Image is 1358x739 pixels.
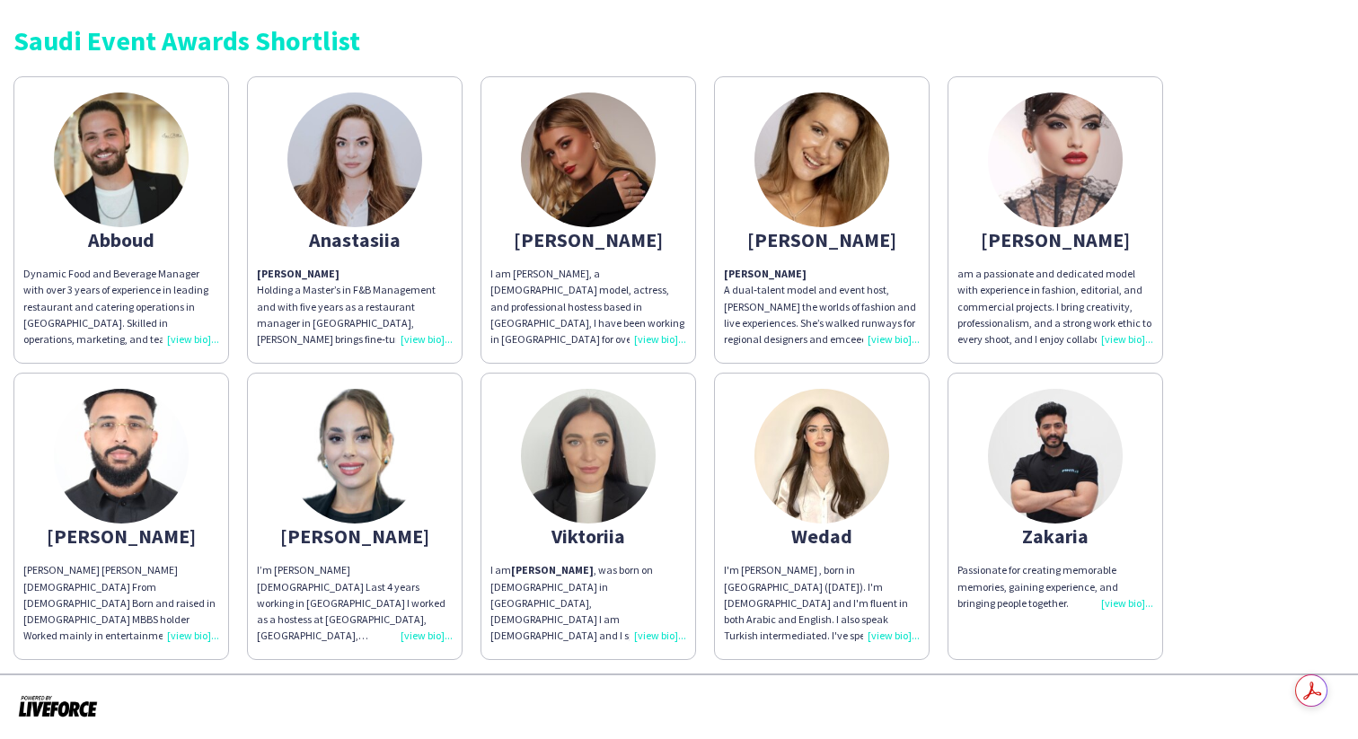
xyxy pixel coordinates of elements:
[257,562,453,644] div: I’m [PERSON_NAME] [DEMOGRAPHIC_DATA] Last 4 years working in [GEOGRAPHIC_DATA] I worked as a host...
[257,232,453,248] div: Anastasiia
[18,693,98,718] img: Powered by Liveforce
[257,266,453,348] p: Holding a Master’s in F&B Management and with five years as a restaurant manager in [GEOGRAPHIC_D...
[23,266,219,348] div: Dynamic Food and Beverage Manager with over 3 years of experience in leading restaurant and cater...
[490,562,686,644] div: , was born on [DEMOGRAPHIC_DATA] in [GEOGRAPHIC_DATA],[DEMOGRAPHIC_DATA] I am [DEMOGRAPHIC_DATA] ...
[54,389,189,523] img: thumb-68aafad417804.jpeg
[23,528,219,544] div: [PERSON_NAME]
[988,389,1123,523] img: thumb-68aed9d0879d8.jpeg
[490,232,686,248] div: [PERSON_NAME]
[957,232,1153,248] div: [PERSON_NAME]
[490,266,686,348] div: I am [PERSON_NAME], a [DEMOGRAPHIC_DATA] model, actress, and professional hostess based in [GEOGR...
[490,528,686,544] div: Viktoriia
[957,528,1153,544] div: Zakaria
[957,562,1153,611] div: Passionate for creating memorable memories, gaining experience, and bringing people together.
[287,92,422,227] img: thumb-68af0d94421ea.jpg
[257,267,339,280] strong: [PERSON_NAME]
[724,232,920,248] div: [PERSON_NAME]
[754,389,889,523] img: thumb-66b1e8f8832d0.jpeg
[54,92,189,227] img: thumb-68af0f41afaf8.jpeg
[957,266,1153,348] div: am a passionate and dedicated model with experience in fashion, editorial, and commercial project...
[23,562,219,644] div: [PERSON_NAME] [PERSON_NAME] [DEMOGRAPHIC_DATA] From [DEMOGRAPHIC_DATA] Born and raised in [DEMOGR...
[257,528,453,544] div: [PERSON_NAME]
[988,92,1123,227] img: thumb-68aef1693931f.jpeg
[521,92,656,227] img: thumb-63c2ec5856aa2.jpeg
[23,232,219,248] div: Abboud
[521,389,656,523] img: thumb-68b016c7cdfa4.jpeg
[724,266,920,348] p: A dual‑talent model and event host, [PERSON_NAME] the worlds of fashion and live experiences. She...
[287,389,422,523] img: thumb-68af0adf58264.jpeg
[724,562,920,644] div: I'm [PERSON_NAME] , born in [GEOGRAPHIC_DATA] ([DATE]). I'm [DEMOGRAPHIC_DATA] and I'm fluent in ...
[13,27,1345,54] div: Saudi Event Awards Shortlist
[511,563,594,576] b: [PERSON_NAME]
[754,92,889,227] img: thumb-68af2031136d1.jpeg
[724,528,920,544] div: Wedad
[724,267,807,280] strong: [PERSON_NAME]
[490,563,511,576] span: I am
